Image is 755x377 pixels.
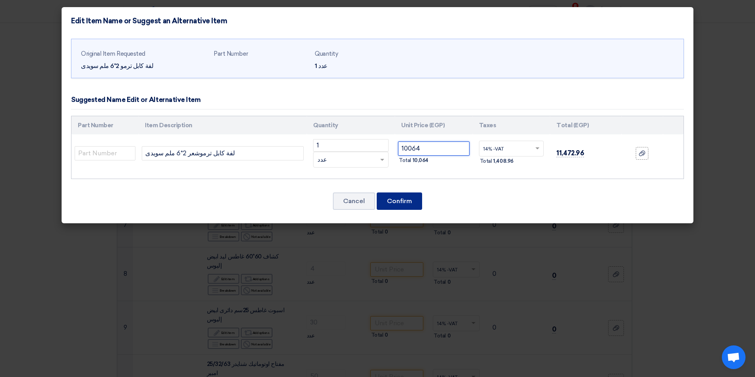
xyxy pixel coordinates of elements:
[480,157,492,165] span: Total
[315,61,409,71] div: 1 عدد
[81,49,207,58] div: Original Item Requested
[75,146,135,160] input: Part Number
[313,139,389,152] input: RFQ_STEP1.ITEMS.2.AMOUNT_TITLE
[550,116,621,135] th: Total (EGP)
[214,49,308,58] div: Part Number
[139,116,307,135] th: Item Description
[317,155,327,164] span: عدد
[493,157,513,165] span: 1,408.96
[333,192,375,210] button: Cancel
[71,17,227,25] h4: Edit Item Name or Suggest an Alternative Item
[307,116,395,135] th: Quantity
[479,141,544,156] ng-select: VAT
[71,95,201,105] div: Suggested Name Edit or Alternative Item
[395,116,473,135] th: Unit Price (EGP)
[377,192,422,210] button: Confirm
[81,61,207,71] div: لفة كابل ترمو 2*6 ملم سويدى
[413,156,428,164] span: 10,064
[398,141,470,156] input: Unit Price
[142,146,304,160] input: Add Item Description
[722,345,746,369] div: Open chat
[556,149,584,157] span: 11,472.96
[399,156,411,164] span: Total
[315,49,409,58] div: Quantity
[473,116,550,135] th: Taxes
[71,116,139,135] th: Part Number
